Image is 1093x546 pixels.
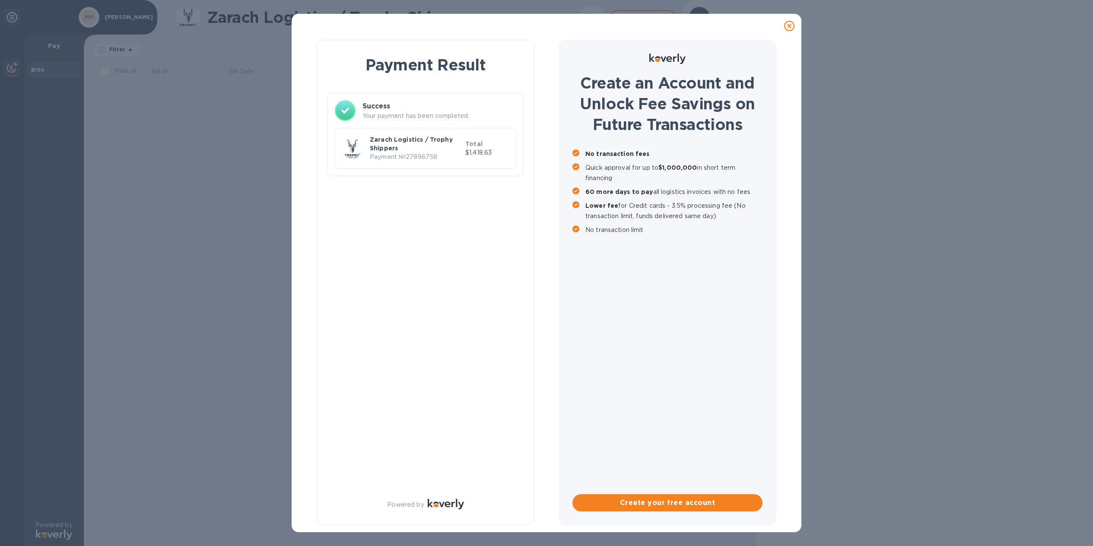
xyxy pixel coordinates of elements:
p: Your payment has been completed. [362,111,516,121]
p: Powered by [387,500,424,509]
b: Total [465,140,483,147]
p: Payment № 27896758 [370,152,462,162]
img: Logo [649,54,686,64]
img: Logo [428,499,464,509]
p: $1,418.63 [465,148,509,157]
b: 60 more days to pay [585,188,653,195]
p: Zarach Logistics / Trophy Shippers [370,135,462,152]
span: Create your free account [579,498,756,508]
p: No transaction limit [585,225,763,235]
h1: Payment Result [331,54,520,76]
button: Create your free account [572,494,763,511]
b: $1,000,000 [658,164,697,171]
h1: Create an Account and Unlock Fee Savings on Future Transactions [572,73,763,135]
b: Lower fee [585,202,618,209]
p: for Credit cards - 3.5% processing fee (No transaction limit, funds delivered same day) [585,200,763,221]
p: all logistics invoices with no fees [585,187,763,197]
b: No transaction fees [585,150,650,157]
h3: Success [362,101,516,111]
p: Quick approval for up to in short term financing [585,162,763,183]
